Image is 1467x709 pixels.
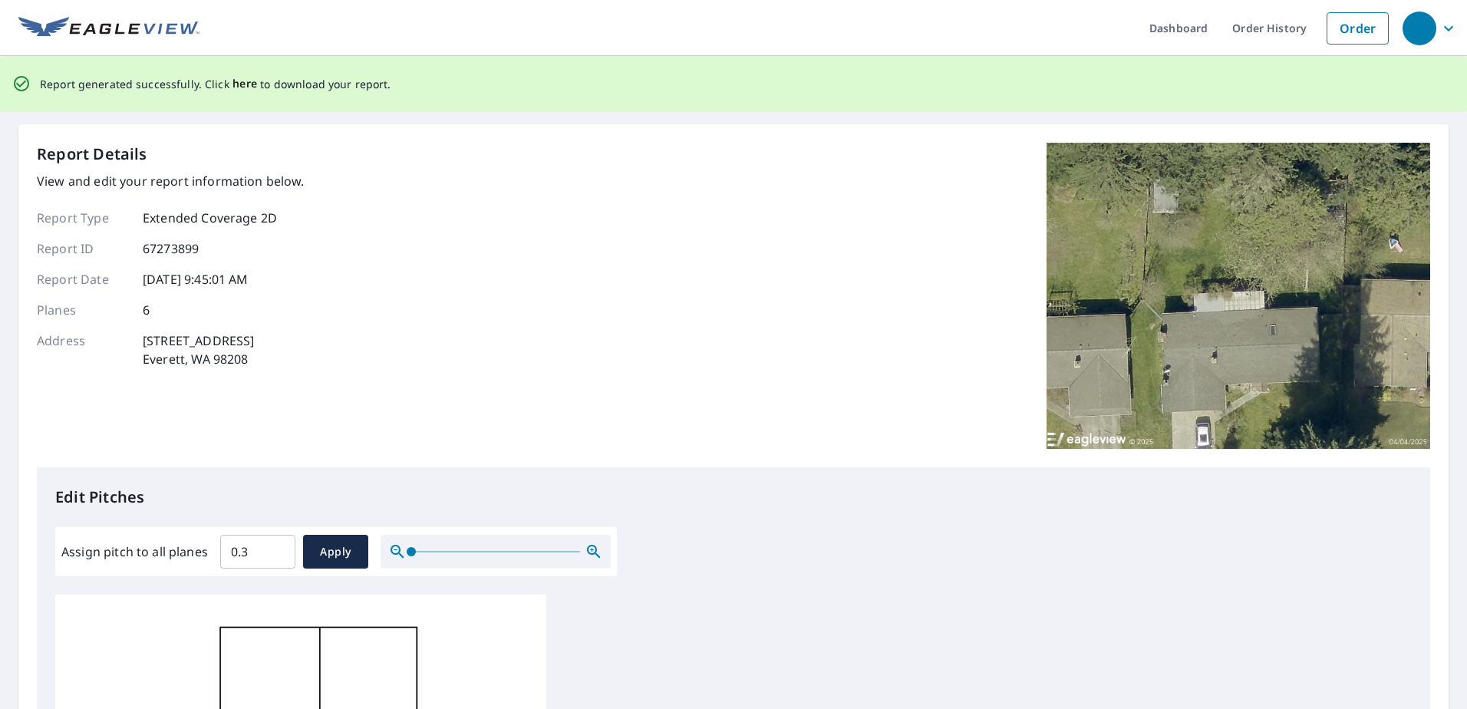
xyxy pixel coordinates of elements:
p: [DATE] 9:45:01 AM [143,270,249,289]
p: Edit Pitches [55,486,1412,509]
p: Extended Coverage 2D [143,209,277,227]
p: Address [37,331,129,368]
p: 67273899 [143,239,199,258]
img: Top image [1047,143,1430,450]
button: Apply [303,535,368,569]
label: Assign pitch to all planes [61,542,208,561]
input: 00.0 [220,530,295,573]
p: View and edit your report information below. [37,172,305,190]
p: [STREET_ADDRESS] Everett, WA 98208 [143,331,254,368]
p: Report Date [37,270,129,289]
p: Planes [37,301,129,319]
p: Report Type [37,209,129,227]
p: Report Details [37,143,147,166]
button: here [232,74,258,94]
img: EV Logo [18,17,199,40]
a: Order [1327,12,1389,45]
p: Report ID [37,239,129,258]
span: Apply [315,542,356,562]
p: Report generated successfully. Click to download your report. [40,74,391,94]
p: 6 [143,301,150,319]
